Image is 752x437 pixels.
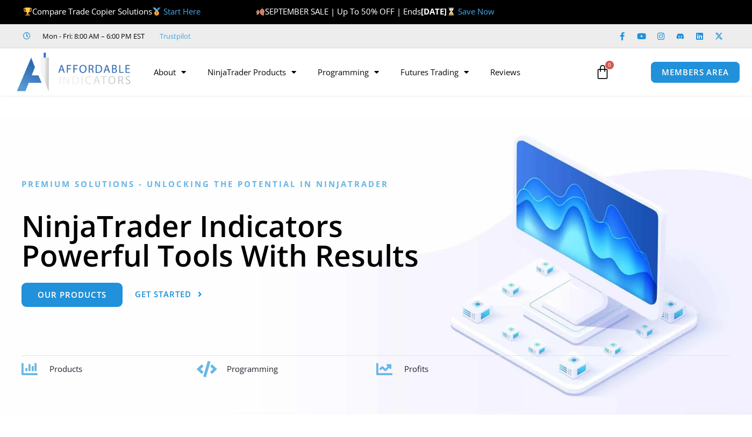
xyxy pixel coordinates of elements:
strong: [DATE] [421,6,458,17]
a: NinjaTrader Products [197,60,307,84]
img: 🏆 [24,8,32,16]
span: Profits [404,363,428,374]
a: Reviews [479,60,531,84]
a: Trustpilot [160,30,191,42]
span: Get Started [135,290,191,298]
a: MEMBERS AREA [650,61,740,83]
img: 🍂 [256,8,264,16]
span: Products [49,363,82,374]
a: Futures Trading [390,60,479,84]
h1: NinjaTrader Indicators Powerful Tools With Results [22,211,730,270]
a: 0 [579,56,626,88]
span: Programming [227,363,278,374]
a: About [143,60,197,84]
nav: Menu [143,60,587,84]
img: ⌛ [447,8,455,16]
a: Get Started [135,283,203,307]
a: Programming [307,60,390,84]
span: 0 [605,61,614,69]
span: Our Products [38,291,106,299]
img: 🥇 [153,8,161,16]
a: Start Here [163,6,200,17]
span: MEMBERS AREA [662,68,729,76]
h6: Premium Solutions - Unlocking the Potential in NinjaTrader [22,179,730,189]
span: Mon - Fri: 8:00 AM – 6:00 PM EST [40,30,145,42]
span: Compare Trade Copier Solutions [23,6,200,17]
img: LogoAI | Affordable Indicators – NinjaTrader [17,53,132,91]
a: Save Now [458,6,495,17]
span: SEPTEMBER SALE | Up To 50% OFF | Ends [256,6,421,17]
a: Our Products [22,283,123,307]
